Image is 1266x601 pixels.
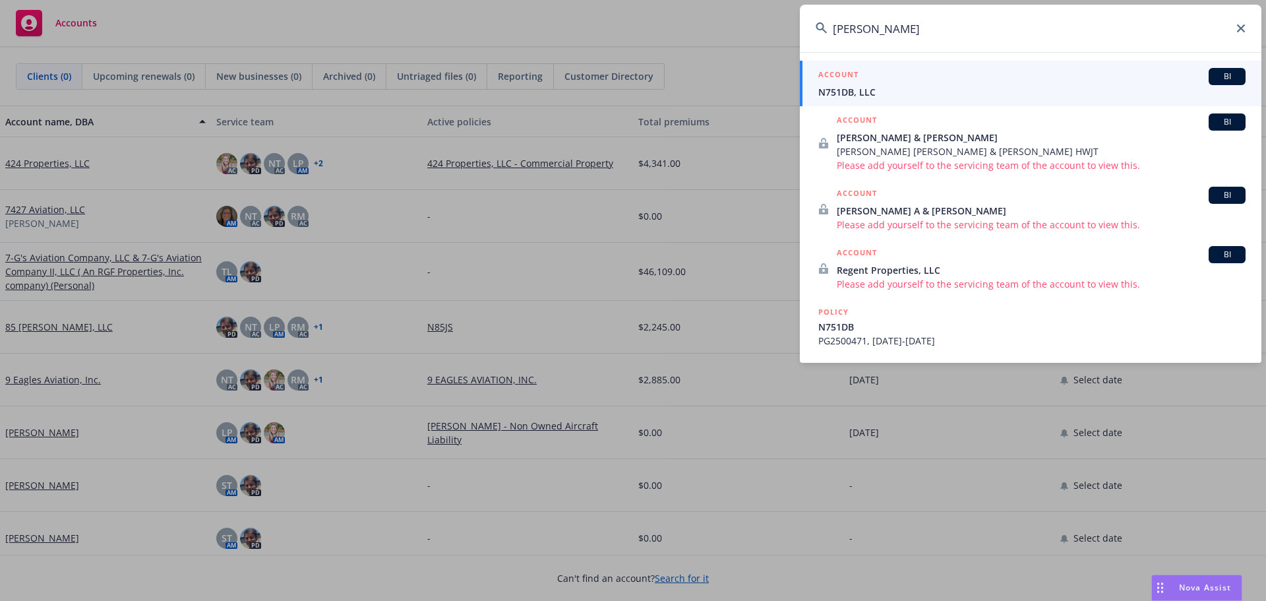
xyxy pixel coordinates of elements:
span: Please add yourself to the servicing team of the account to view this. [837,158,1246,172]
div: Drag to move [1152,575,1168,600]
h5: ACCOUNT [837,246,877,262]
span: [PERSON_NAME] [PERSON_NAME] & [PERSON_NAME] HWJT [837,144,1246,158]
input: Search... [800,5,1261,52]
span: Nova Assist [1179,582,1231,593]
h5: ACCOUNT [818,68,859,84]
a: ACCOUNTBI[PERSON_NAME] A & [PERSON_NAME]Please add yourself to the servicing team of the account ... [800,179,1261,239]
a: ACCOUNTBI[PERSON_NAME] & [PERSON_NAME][PERSON_NAME] [PERSON_NAME] & [PERSON_NAME] HWJTPlease add ... [800,106,1261,179]
span: BI [1214,249,1240,261]
button: Nova Assist [1151,575,1242,601]
span: [PERSON_NAME] A & [PERSON_NAME] [837,204,1246,218]
span: Please add yourself to the servicing team of the account to view this. [837,218,1246,232]
span: BI [1214,71,1240,82]
a: ACCOUNTBIN751DB, LLC [800,61,1261,106]
span: BI [1214,189,1240,201]
h5: ACCOUNT [837,187,877,203]
span: N751DB, LLC [818,85,1246,99]
span: N751DB [818,320,1246,334]
h5: POLICY [818,305,849,319]
span: PG2500471, [DATE]-[DATE] [818,334,1246,348]
span: [PERSON_NAME] & [PERSON_NAME] [837,131,1246,144]
a: ACCOUNTBIRegent Properties, LLCPlease add yourself to the servicing team of the account to view t... [800,239,1261,298]
span: Please add yourself to the servicing team of the account to view this. [837,277,1246,291]
a: POLICYN751DBPG2500471, [DATE]-[DATE] [800,298,1261,355]
span: Regent Properties, LLC [837,263,1246,277]
h5: ACCOUNT [837,113,877,129]
span: BI [1214,116,1240,128]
